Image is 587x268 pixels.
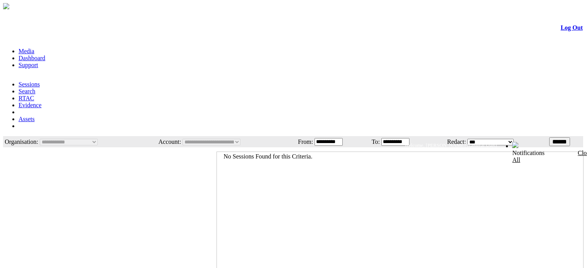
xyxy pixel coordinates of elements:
[141,137,181,147] td: Account:
[4,137,39,147] td: Organisation:
[223,153,312,160] span: No Sessions Found for this Criteria.
[19,88,36,94] a: Search
[3,3,9,9] img: arrow-3.png
[19,81,40,88] a: Sessions
[365,137,380,147] td: To:
[19,55,45,61] a: Dashboard
[19,62,38,68] a: Support
[404,142,497,148] span: Welcome, [PERSON_NAME] (General User)
[512,150,568,163] div: Notifications
[19,102,42,108] a: Evidence
[19,95,34,101] a: RTAC
[561,24,583,31] a: Log Out
[286,137,313,147] td: From:
[512,142,518,148] img: bell24.png
[19,48,34,54] a: Media
[19,116,35,122] a: Assets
